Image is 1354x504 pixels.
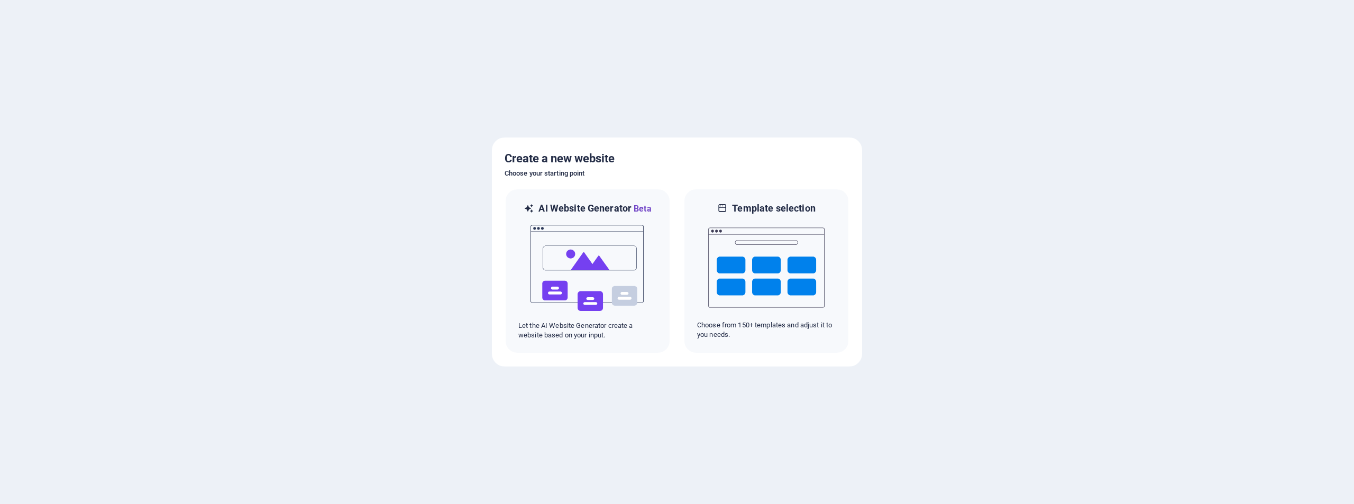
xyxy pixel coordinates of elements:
h6: AI Website Generator [538,202,651,215]
h6: Template selection [732,202,815,215]
h6: Choose your starting point [505,167,849,180]
h5: Create a new website [505,150,849,167]
div: Template selectionChoose from 150+ templates and adjust it to you needs. [683,188,849,354]
img: ai [529,215,646,321]
span: Beta [632,204,652,214]
p: Choose from 150+ templates and adjust it to you needs. [697,320,836,340]
p: Let the AI Website Generator create a website based on your input. [518,321,657,340]
div: AI Website GeneratorBetaaiLet the AI Website Generator create a website based on your input. [505,188,671,354]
